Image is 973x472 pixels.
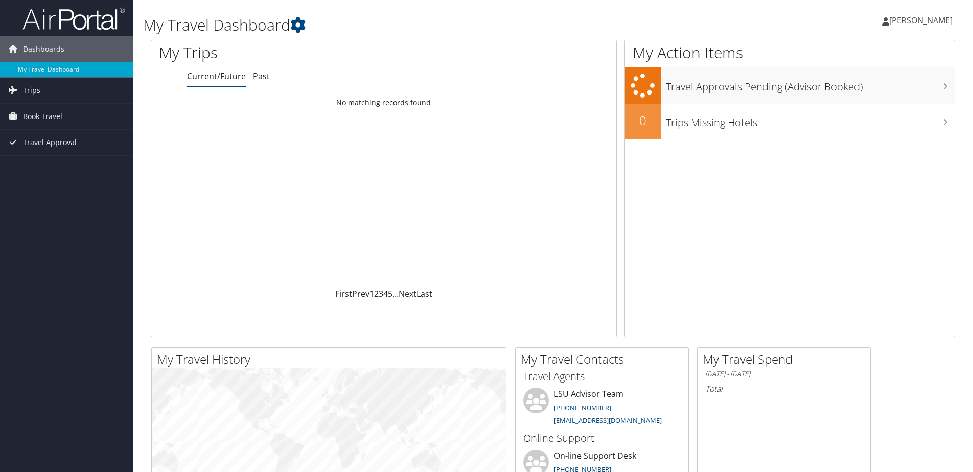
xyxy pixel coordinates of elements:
[416,288,432,299] a: Last
[625,42,955,63] h1: My Action Items
[705,369,863,379] h6: [DATE] - [DATE]
[518,388,686,430] li: LSU Advisor Team
[157,350,506,368] h2: My Travel History
[335,288,352,299] a: First
[23,130,77,155] span: Travel Approval
[625,112,661,129] h2: 0
[554,416,662,425] a: [EMAIL_ADDRESS][DOMAIN_NAME]
[399,288,416,299] a: Next
[889,15,953,26] span: [PERSON_NAME]
[151,93,616,112] td: No matching records found
[22,7,125,31] img: airportal-logo.png
[523,431,681,445] h3: Online Support
[23,78,40,103] span: Trips
[23,36,64,62] span: Dashboards
[523,369,681,384] h3: Travel Agents
[666,110,955,130] h3: Trips Missing Hotels
[392,288,399,299] span: …
[159,42,415,63] h1: My Trips
[23,104,62,129] span: Book Travel
[703,350,870,368] h2: My Travel Spend
[369,288,374,299] a: 1
[352,288,369,299] a: Prev
[705,383,863,394] h6: Total
[666,75,955,94] h3: Travel Approvals Pending (Advisor Booked)
[625,104,955,139] a: 0Trips Missing Hotels
[374,288,379,299] a: 2
[625,67,955,104] a: Travel Approvals Pending (Advisor Booked)
[383,288,388,299] a: 4
[388,288,392,299] a: 5
[521,350,688,368] h2: My Travel Contacts
[379,288,383,299] a: 3
[187,70,246,82] a: Current/Future
[143,14,689,36] h1: My Travel Dashboard
[554,403,611,412] a: [PHONE_NUMBER]
[882,5,963,36] a: [PERSON_NAME]
[253,70,270,82] a: Past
